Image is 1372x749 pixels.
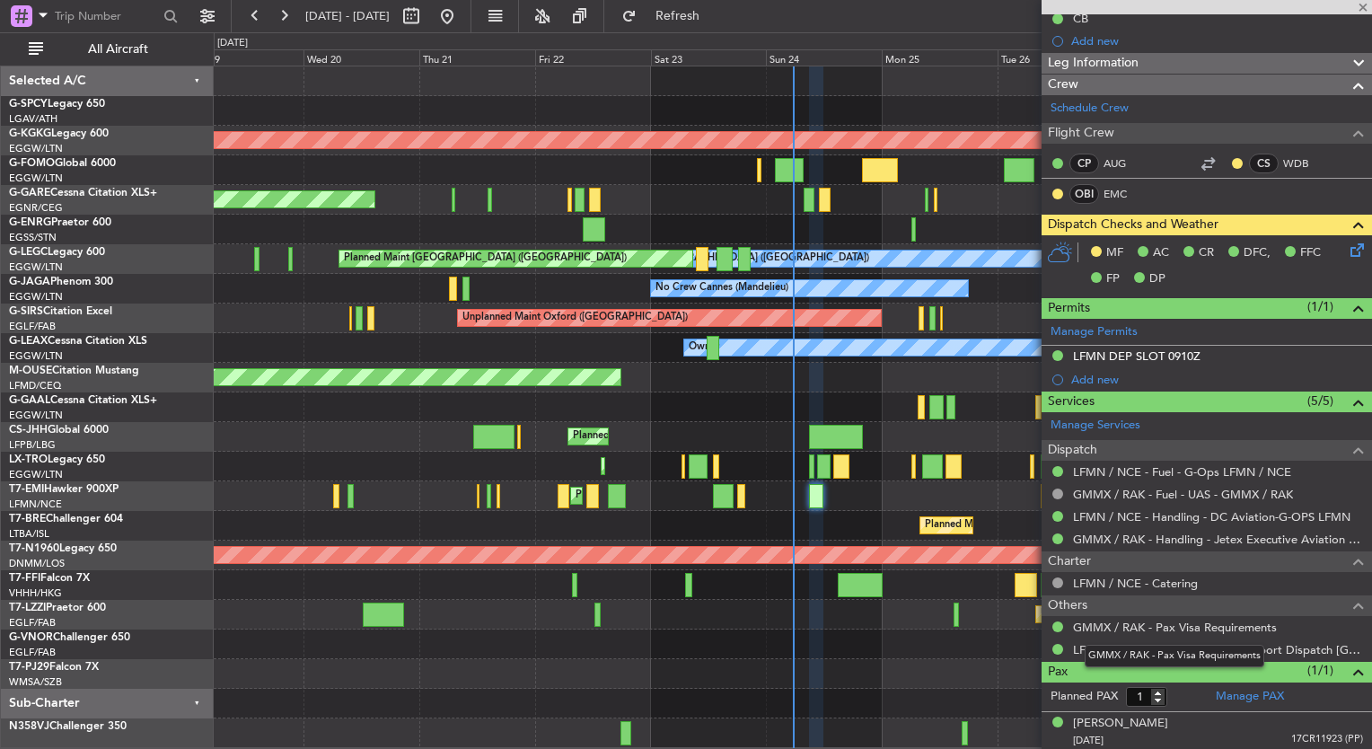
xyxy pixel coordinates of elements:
span: Pax [1048,662,1068,683]
label: Planned PAX [1051,688,1118,706]
span: Others [1048,595,1087,616]
a: EGGW/LTN [9,290,63,304]
a: DNMM/LOS [9,557,65,570]
span: N358VJ [9,721,49,732]
span: Leg Information [1048,53,1139,74]
a: GMMX / RAK - Handling - Jetex Executive Aviation GMMX / RAK [1073,532,1363,547]
a: EGGW/LTN [9,142,63,155]
a: VHHH/HKG [9,586,62,600]
div: Fri 22 [535,49,651,66]
span: FFC [1300,244,1321,262]
div: LFMN DEP SLOT 0910Z [1073,348,1200,364]
a: WDB [1283,155,1324,172]
span: T7-LZZI [9,603,46,613]
input: Trip Number [55,3,158,30]
div: Thu 21 [419,49,535,66]
span: G-LEGC [9,247,48,258]
div: Unplanned Maint Oxford ([GEOGRAPHIC_DATA]) [462,304,688,331]
span: [DATE] - [DATE] [305,8,390,24]
span: T7-EMI [9,484,44,495]
span: (1/1) [1307,297,1333,316]
a: LTBA/ISL [9,527,49,541]
div: [PERSON_NAME] [1073,715,1168,733]
div: Add new [1071,372,1363,387]
a: G-SPCYLegacy 650 [9,99,105,110]
a: EGLF/FAB [9,646,56,659]
span: Flight Crew [1048,123,1114,144]
a: T7-EMIHawker 900XP [9,484,119,495]
a: T7-PJ29Falcon 7X [9,662,99,673]
a: LFMN/NCE [9,498,62,511]
span: G-LEAX [9,336,48,347]
div: Planned Maint Warsaw ([GEOGRAPHIC_DATA]) [925,512,1141,539]
a: LFMN / NCE - Fuel - G-Ops LFMN / NCE [1073,464,1291,480]
a: G-GAALCessna Citation XLS+ [9,395,157,406]
span: CS-JHH [9,425,48,436]
div: Sat 23 [651,49,767,66]
a: G-VNORChallenger 650 [9,632,130,643]
span: T7-PJ29 [9,662,49,673]
a: G-LEGCLegacy 600 [9,247,105,258]
div: Owner [689,334,719,361]
a: LFMN / NCE - Catering [1073,576,1198,591]
a: N358VJChallenger 350 [9,721,127,732]
span: G-FOMO [9,158,55,169]
div: Mon 25 [882,49,998,66]
a: WMSA/SZB [9,675,62,689]
div: OBI [1069,184,1099,204]
a: Schedule Crew [1051,100,1129,118]
span: (5/5) [1307,392,1333,410]
span: FP [1106,270,1120,288]
a: T7-BREChallenger 604 [9,514,123,524]
a: Manage Services [1051,417,1140,435]
span: Services [1048,392,1095,412]
a: EGGW/LTN [9,172,63,185]
span: M-OUSE [9,366,52,376]
a: AUG [1104,155,1144,172]
span: Charter [1048,551,1091,572]
a: EMC [1104,186,1144,202]
button: Refresh [613,2,721,31]
span: DFC, [1244,244,1271,262]
span: Permits [1048,298,1090,319]
span: CR [1199,244,1214,262]
a: EGSS/STN [9,231,57,244]
a: Manage Permits [1051,323,1138,341]
a: EGGW/LTN [9,349,63,363]
div: Planned Maint [GEOGRAPHIC_DATA] ([GEOGRAPHIC_DATA]) [573,423,856,450]
span: (1/1) [1307,661,1333,680]
span: [DATE] [1073,734,1104,747]
span: G-ENRG [9,217,51,228]
a: EGGW/LTN [9,409,63,422]
div: Add new [1071,33,1363,48]
a: LGAV/ATH [9,112,57,126]
a: LFPB/LBG [9,438,56,452]
div: [DATE] [217,36,248,51]
span: Refresh [640,10,716,22]
a: LFMD/CEQ [9,379,61,392]
div: CP [1069,154,1099,173]
span: G-GAAL [9,395,50,406]
span: MF [1106,244,1123,262]
span: G-SIRS [9,306,43,317]
span: All Aircraft [47,43,189,56]
a: G-GARECessna Citation XLS+ [9,188,157,198]
a: T7-LZZIPraetor 600 [9,603,106,613]
a: EGGW/LTN [9,260,63,274]
a: Manage PAX [1216,688,1284,706]
div: No Crew Cannes (Mandelieu) [655,275,788,302]
span: T7-N1960 [9,543,59,554]
div: Wed 20 [303,49,419,66]
a: G-FOMOGlobal 6000 [9,158,116,169]
a: G-ENRGPraetor 600 [9,217,111,228]
span: Crew [1048,75,1078,95]
a: G-KGKGLegacy 600 [9,128,109,139]
a: EGGW/LTN [9,468,63,481]
span: T7-BRE [9,514,46,524]
span: LX-TRO [9,454,48,465]
span: G-GARE [9,188,50,198]
a: G-LEAXCessna Citation XLS [9,336,147,347]
span: G-JAGA [9,277,50,287]
a: GMMX / RAK - Fuel - UAS - GMMX / RAK [1073,487,1293,502]
div: Planned Maint Chester [576,482,679,509]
